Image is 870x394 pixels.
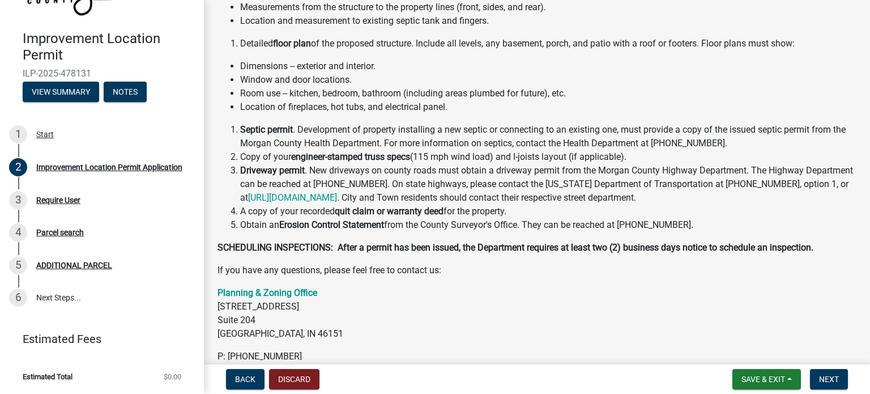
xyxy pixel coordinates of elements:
li: Location of fireplaces, hot tubs, and electrical panel. [240,100,856,114]
a: [URL][DOMAIN_NAME] [248,192,337,203]
li: . New driveways on county roads must obtain a driveway permit from the Morgan County Highway Depa... [240,164,856,205]
span: $0.00 [164,373,181,380]
button: Save & Exit [732,369,801,389]
a: Planning & Zoning Office [217,287,317,298]
li: Detailed of the proposed structure. Include all levels, any basement, porch, and patio with a roo... [240,37,856,50]
strong: SCHEDULING INSPECTIONS: After a permit has been issued, the Department requires at least two (2) ... [217,242,813,253]
div: Start [36,130,54,138]
div: Parcel search [36,228,84,236]
span: Back [235,375,255,384]
button: View Summary [23,82,99,102]
div: 1 [9,125,27,143]
strong: floor plan [273,38,311,49]
div: 6 [9,289,27,307]
strong: quit claim or warranty deed [335,206,443,217]
li: Window and door locations. [240,73,856,87]
div: 4 [9,223,27,242]
li: Copy of your (115 mph wind load) and I-joists layout (if applicable). [240,150,856,164]
li: Room use -- kitchen, bedroom, bathroom (including areas plumbed for future), etc. [240,87,856,100]
div: 5 [9,256,27,274]
span: Save & Exit [741,375,785,384]
wm-modal-confirm: Summary [23,88,99,97]
li: Dimensions -- exterior and interior. [240,60,856,73]
span: Estimated Total [23,373,72,380]
strong: engineer-stamped truss specs [291,151,410,162]
h4: Improvement Location Permit [23,31,195,63]
wm-modal-confirm: Notes [104,88,147,97]
div: Improvement Location Permit Application [36,163,182,171]
li: A copy of your recorded for the property. [240,205,856,218]
p: [STREET_ADDRESS] Suite 204 [GEOGRAPHIC_DATA], IN 46151 [217,286,856,341]
p: P: [PHONE_NUMBER] [217,350,856,363]
strong: Driveway permit [240,165,305,176]
a: Estimated Fees [9,328,186,350]
button: Notes [104,82,147,102]
li: Measurements from the structure to the property lines (front, sides, and rear). [240,1,856,14]
button: Next [810,369,848,389]
button: Back [226,369,265,389]
strong: Septic permit [240,124,293,135]
div: ADDITIONAL PARCEL [36,261,112,269]
div: 3 [9,191,27,209]
button: Discard [269,369,319,389]
div: Require User [36,196,80,204]
p: If you have any questions, please feel free to contact us: [217,264,856,277]
div: 2 [9,158,27,176]
strong: Erosion Control Statement [279,219,384,230]
span: Next [819,375,839,384]
li: Location and measurement to existing septic tank and fingers. [240,14,856,28]
li: Obtain an from the County Surveyor's Office. They can be reached at [PHONE_NUMBER]. [240,218,856,232]
li: . Development of property installing a new septic or connecting to an existing one, must provide ... [240,123,856,150]
span: ILP-2025-478131 [23,68,181,79]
